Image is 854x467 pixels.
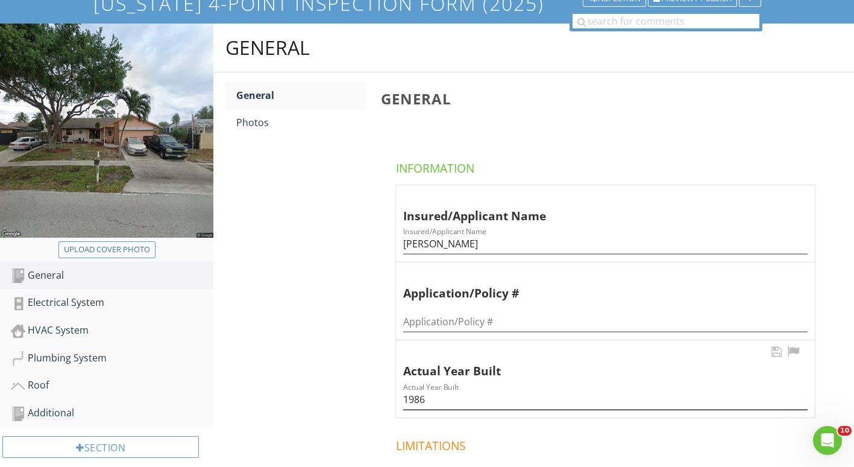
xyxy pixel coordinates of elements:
div: Photos [236,115,366,130]
input: Application/Policy # [403,312,808,332]
div: Plumbing System [11,351,213,366]
div: General [225,36,310,60]
div: Application/Policy # [403,267,788,302]
iframe: Intercom live chat [813,426,842,455]
div: Electrical System [11,295,213,311]
div: General [11,268,213,284]
div: Insured/Applicant Name [403,190,788,225]
div: Section [2,436,199,458]
h4: Information [396,156,820,176]
input: search for comments [573,14,759,28]
input: Insured/Applicant Name [403,234,808,254]
div: Upload cover photo [64,244,150,256]
input: Actual Year Built [403,390,808,410]
h4: Limitations [396,433,820,454]
div: Additional [11,405,213,421]
h3: General [381,91,835,107]
div: General [236,88,366,103]
div: Actual Year Built [403,345,788,380]
div: HVAC System [11,323,213,338]
div: Roof [11,378,213,393]
button: Upload cover photo [58,241,155,258]
span: 10 [838,426,852,436]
